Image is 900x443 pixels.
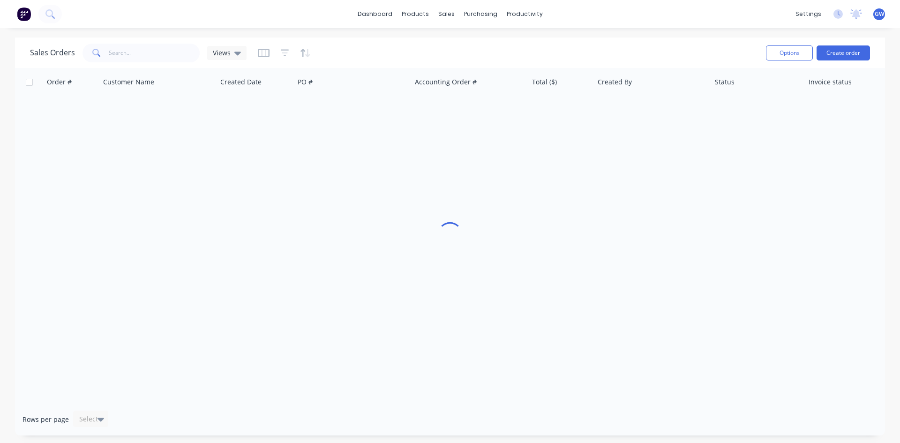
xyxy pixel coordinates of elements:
[875,10,884,18] span: GW
[298,77,313,87] div: PO #
[17,7,31,21] img: Factory
[109,44,200,62] input: Search...
[502,7,547,21] div: productivity
[103,77,154,87] div: Customer Name
[213,48,231,58] span: Views
[30,48,75,57] h1: Sales Orders
[415,77,477,87] div: Accounting Order #
[397,7,434,21] div: products
[353,7,397,21] a: dashboard
[459,7,502,21] div: purchasing
[817,45,870,60] button: Create order
[434,7,459,21] div: sales
[809,77,852,87] div: Invoice status
[220,77,262,87] div: Created Date
[532,77,557,87] div: Total ($)
[47,77,72,87] div: Order #
[791,7,826,21] div: settings
[598,77,632,87] div: Created By
[766,45,813,60] button: Options
[715,77,735,87] div: Status
[79,414,104,424] div: Select...
[22,415,69,424] span: Rows per page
